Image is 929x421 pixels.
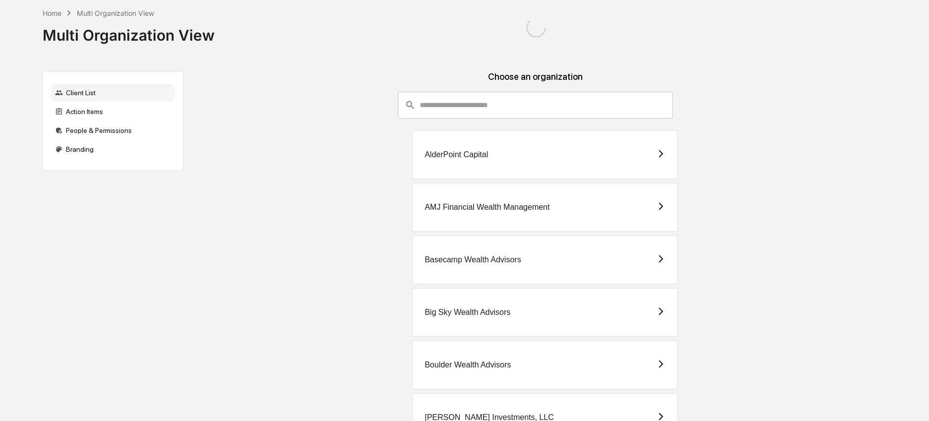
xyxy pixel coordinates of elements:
[77,9,154,17] div: Multi Organization View
[51,103,175,120] div: Action Items
[425,203,549,212] div: AMJ Financial Wealth Management
[51,121,175,139] div: People & Permissions
[51,140,175,158] div: Branding
[51,84,175,102] div: Client List
[43,18,215,44] div: Multi Organization View
[43,9,61,17] div: Home
[191,71,879,92] div: Choose an organization
[425,150,488,159] div: AlderPoint Capital
[425,308,510,317] div: Big Sky Wealth Advisors
[425,255,521,264] div: Basecamp Wealth Advisors
[398,92,673,119] div: consultant-dashboard__filter-organizations-search-bar
[425,361,511,369] div: Boulder Wealth Advisors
